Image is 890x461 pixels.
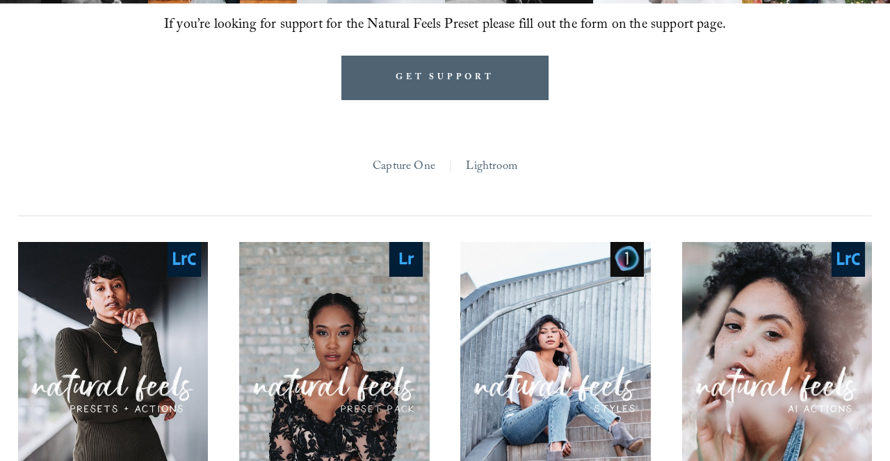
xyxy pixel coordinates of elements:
a: Capture One [373,156,435,179]
span: If you’re looking for support for the Natural Feels Preset please fill out the form on the suppor... [164,14,726,38]
a: GET SUPPORT [341,56,549,100]
span: | [448,156,453,179]
a: Lightroom [466,156,517,179]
